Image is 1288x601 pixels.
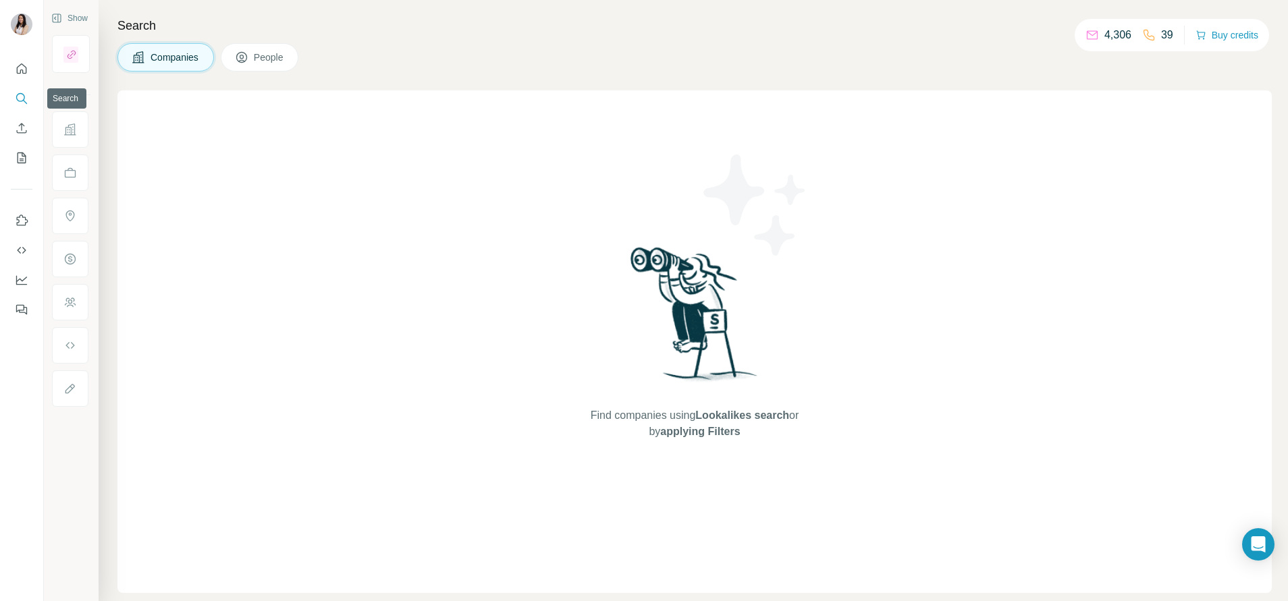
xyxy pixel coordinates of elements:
span: People [254,51,285,64]
button: Enrich CSV [11,116,32,140]
button: Show [42,8,97,28]
button: My lists [11,146,32,170]
img: Avatar [11,13,32,35]
span: Companies [151,51,200,64]
img: Surfe Illustration - Woman searching with binoculars [624,244,765,394]
button: Dashboard [11,268,32,292]
button: Use Surfe on LinkedIn [11,208,32,233]
button: Buy credits [1196,26,1258,45]
span: Lookalikes search [695,409,789,421]
button: Use Surfe API [11,238,32,262]
img: Surfe Illustration - Stars [695,144,816,266]
button: Feedback [11,297,32,322]
button: Search [11,86,32,111]
p: 39 [1161,27,1173,43]
button: Quick start [11,57,32,81]
span: Find companies using or by [587,407,803,440]
div: Open Intercom Messenger [1242,528,1274,561]
h4: Search [117,16,1272,35]
p: 4,306 [1104,27,1131,43]
span: applying Filters [660,426,740,437]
